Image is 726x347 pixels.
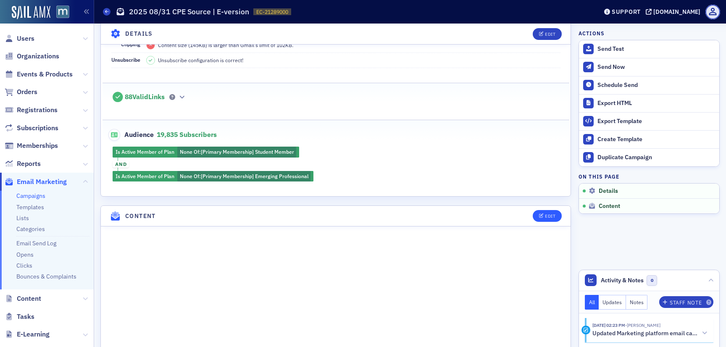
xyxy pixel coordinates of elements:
[597,118,715,125] div: Export Template
[111,56,140,63] span: Unsubscribe
[5,105,58,115] a: Registrations
[5,312,34,321] a: Tasks
[108,129,154,141] span: Audience
[12,6,50,19] img: SailAMX
[592,330,699,337] h5: Updated Marketing platform email campaign: 2025 08/31 CPE Source | E-version
[5,87,37,97] a: Orders
[17,159,41,168] span: Reports
[592,322,625,328] time: 8/29/2025 02:23 PM
[579,40,719,58] button: Send Test
[17,34,34,43] span: Users
[16,203,44,211] a: Templates
[670,300,702,305] div: Staff Note
[597,81,715,89] div: Schedule Send
[256,8,288,16] span: EC-21289000
[5,294,41,303] a: Content
[579,148,719,166] button: Duplicate Campaign
[16,239,56,247] a: Email Send Log
[16,273,76,280] a: Bounces & Complaints
[579,29,605,37] h4: Actions
[599,187,618,195] span: Details
[579,130,719,148] a: Create Template
[5,330,50,339] a: E-Learning
[625,322,660,328] span: Lauren Standiford
[17,87,37,97] span: Orders
[579,94,719,112] a: Export HTML
[599,295,626,310] button: Updates
[16,214,29,222] a: Lists
[5,124,58,133] a: Subscriptions
[592,329,708,338] button: Updated Marketing platform email campaign: 2025 08/31 CPE Source | E-version
[653,8,700,16] div: [DOMAIN_NAME]
[56,5,69,18] img: SailAMX
[125,93,165,101] span: 88 Valid Links
[125,29,153,38] h4: Details
[705,5,720,19] span: Profile
[50,5,69,20] a: View Homepage
[16,251,34,258] a: Opens
[597,63,715,71] div: Send Now
[647,275,657,286] span: 0
[158,56,243,64] span: Unsubscribe configuration is correct!
[158,41,293,49] span: Content size (145KB) is larger than Gmail's limit of 102KB.
[646,9,703,15] button: [DOMAIN_NAME]
[17,52,59,61] span: Organizations
[157,130,217,139] span: 19,835 Subscribers
[597,154,715,161] div: Duplicate Campaign
[17,124,58,133] span: Subscriptions
[5,70,73,79] a: Events & Products
[5,34,34,43] a: Users
[17,177,67,187] span: Email Marketing
[533,28,562,39] button: Edit
[16,225,45,233] a: Categories
[601,276,644,285] span: Activity & Notes
[579,173,720,180] h4: On this page
[533,210,562,222] button: Edit
[612,8,641,16] div: Support
[579,58,719,76] button: Send Now
[17,70,73,79] span: Events & Products
[5,159,41,168] a: Reports
[597,136,715,143] div: Create Template
[585,295,599,310] button: All
[545,214,555,218] div: Edit
[579,112,719,130] a: Export Template
[597,100,715,107] div: Export HTML
[626,295,648,310] button: Notes
[579,76,719,94] button: Schedule Send
[597,45,715,53] div: Send Test
[125,212,156,221] h4: Content
[5,52,59,61] a: Organizations
[5,177,67,187] a: Email Marketing
[599,202,620,210] span: Content
[16,262,32,269] a: Clicks
[17,294,41,303] span: Content
[17,330,50,339] span: E-Learning
[581,326,590,334] div: Activity
[17,105,58,115] span: Registrations
[17,312,34,321] span: Tasks
[659,296,713,308] button: Staff Note
[5,141,58,150] a: Memberships
[545,32,555,36] div: Edit
[129,7,249,17] h1: 2025 08/31 CPE Source | E-version
[121,41,140,47] span: Clipping
[16,192,45,200] a: Campaigns
[17,141,58,150] span: Memberships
